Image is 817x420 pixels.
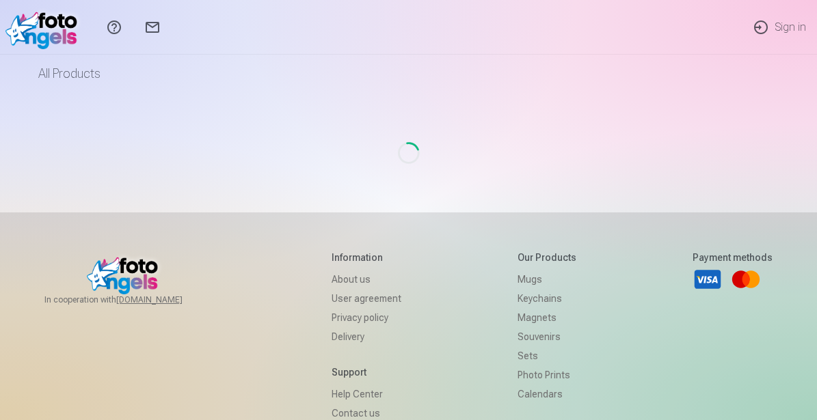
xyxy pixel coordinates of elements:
a: Help Center [332,384,401,404]
a: About us [332,270,401,289]
a: Magnets [518,308,576,327]
a: Privacy policy [332,308,401,327]
a: [DOMAIN_NAME] [116,294,215,305]
h5: Payment methods [693,251,773,264]
a: Calendars [518,384,576,404]
h5: Support [332,365,401,379]
a: Visa [693,264,723,294]
a: Sets [518,346,576,365]
h5: Information [332,251,401,264]
span: In cooperation with [44,294,215,305]
img: /fa1 [5,5,84,49]
a: Mastercard [731,264,761,294]
a: Photo prints [518,365,576,384]
h5: Our products [518,251,576,264]
a: Delivery [332,327,401,346]
a: User agreement [332,289,401,308]
a: Souvenirs [518,327,576,346]
a: Keychains [518,289,576,308]
a: Mugs [518,270,576,289]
